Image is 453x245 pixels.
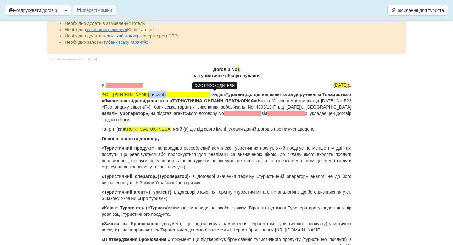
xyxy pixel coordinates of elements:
b: Турагент [226,92,245,97]
button: Роздрукувати договір [5,5,61,16]
b: «Заявка на бронювання»: [102,221,162,226]
p: - попередньо розроблений комплекс туристичних послуг, який поєднує не менше ніж дві такі послуги,... [102,145,351,170]
b: «Туристичний продукт» [102,145,154,151]
button: Зберегти зміни [73,5,116,16]
b: «Клієнт Турагента» («Турист»): [102,205,170,210]
li: Необхідно Вашої агенції [65,26,401,33]
a: агентський договір [101,33,139,38]
span: [DATE] [334,83,348,88]
a: Посилання для туриста [387,5,448,16]
p: - в Договорі значення терміну «туристичний агент» аналогічне до його визначення у ст. 5 Закону Ук... [102,189,351,202]
span: 1 [237,67,240,72]
li: Необхідно заповнити [65,39,401,45]
span: р. [334,82,351,88]
span: ФОП [PERSON_NAME] [102,92,149,97]
p: Договір No на туристичне обслуговування [102,66,351,79]
p: Основні поняття договору: [102,135,351,142]
p: , в особі , надалі , (Наказ Мінекономрозвитку від [DATE] No 522 «Про видачу ліцензії»), банківськ... [102,91,351,123]
b: що діє від імені та за дорученням Товариства з обмеженою відповідальністю «ТУРИСТИЧНА ОНЛАЙН ПЛАТ... [102,92,351,103]
div: ФИО РУКОВОДИТЕЛЯ [192,82,237,89]
li: Необхідно додати в замовлення готель [65,20,401,26]
b: «Туристичний оператор»(Туроператор) [102,174,188,179]
a: заповнити реквізити [86,27,127,32]
a: банківську гарантію [108,40,148,45]
div: Для автоматичного заповнення договору: [52,4,401,45]
p: документ, що підтверджує замовлення Турагентом туристичного продукту(туристичної послуги), що нап... [102,220,351,233]
p: та гр-н (ка) , який (а) діє від свого імені, уклали даний Договір про нижченаведене: [102,126,351,132]
b: «Туристичний агент» (Турагент) [102,190,171,195]
b: «Туроператор» [115,111,148,116]
span: м. [102,82,143,88]
p: - в Договорі значення терміну «туристичний оператор» аналогічне до його визначення у ст. 5 Закону... [102,173,351,186]
p: фізична чи юридична особа, з яким Турагент від імені Туроператора укладає договір реалізації тури... [102,205,351,217]
li: Необхідно додати з оператором GTO [65,33,401,39]
div: Шаблон оновлювався [DATE] [47,57,97,62]
b: «Підтвердження бронювання »: [102,237,172,242]
span: KROKHMALIUK INESA [124,127,171,132]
